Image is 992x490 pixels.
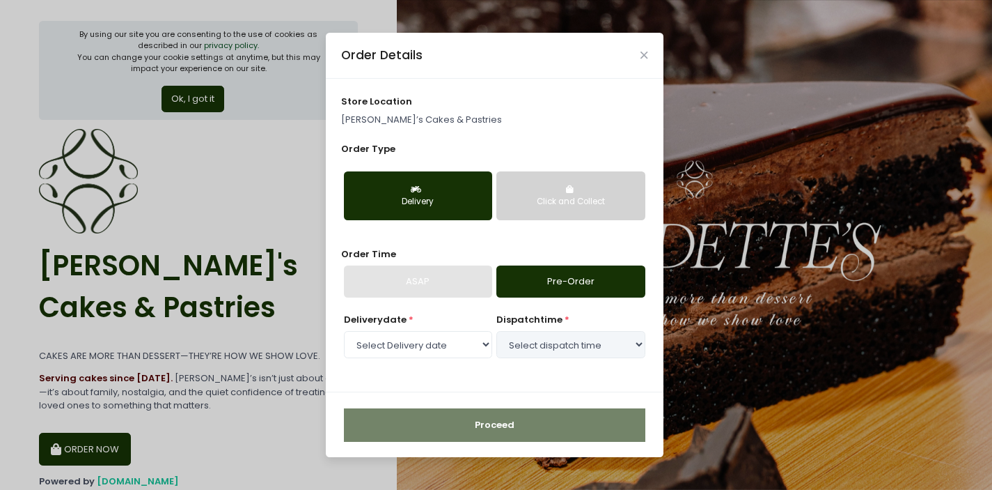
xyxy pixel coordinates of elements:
p: [PERSON_NAME]’s Cakes & Pastries [341,113,647,127]
button: Delivery [344,171,492,220]
div: Click and Collect [506,196,635,208]
button: Click and Collect [496,171,645,220]
button: Close [640,52,647,59]
span: Delivery date [344,313,407,326]
span: store location [341,95,412,108]
span: dispatch time [496,313,562,326]
span: Order Time [341,247,396,261]
button: Proceed [344,408,645,442]
div: Delivery [354,196,482,208]
span: Order Type [341,142,395,155]
a: Pre-Order [496,266,645,298]
div: Order Details [341,46,423,64]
